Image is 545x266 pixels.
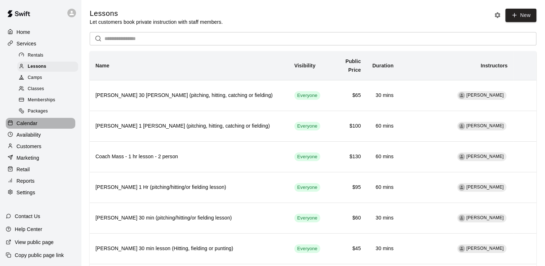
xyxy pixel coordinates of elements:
[17,73,78,83] div: Camps
[481,63,508,68] b: Instructors
[466,93,504,98] span: [PERSON_NAME]
[294,63,316,68] b: Visibility
[17,50,78,61] div: Rentals
[17,28,30,36] p: Home
[332,214,361,222] h6: $60
[6,118,75,129] a: Calendar
[466,123,504,128] span: [PERSON_NAME]
[17,61,81,72] a: Lessons
[17,84,81,95] a: Classes
[345,58,361,73] b: Public Price
[17,50,81,61] a: Rentals
[95,214,283,222] h6: [PERSON_NAME] 30 min (pitching/hitting/or fielding lesson)
[17,84,78,94] div: Classes
[372,214,394,222] h6: 30 mins
[332,153,361,161] h6: $130
[95,153,283,161] h6: Coach Mass - 1 hr lesson - 2 person
[17,72,81,84] a: Camps
[17,106,78,116] div: Packages
[17,131,41,138] p: Availability
[466,185,504,190] span: [PERSON_NAME]
[332,92,361,99] h6: $65
[466,246,504,251] span: [PERSON_NAME]
[17,40,36,47] p: Services
[294,91,320,100] div: This service is visible to all of your customers
[459,123,465,129] div: Chad Massengale
[15,252,64,259] p: Copy public page link
[90,9,223,18] h5: Lessons
[332,245,361,253] h6: $45
[28,97,55,104] span: Memberships
[15,239,54,246] p: View public page
[459,245,465,252] div: Trent Bowles
[332,122,361,130] h6: $100
[28,74,42,81] span: Camps
[17,154,39,161] p: Marketing
[95,63,110,68] b: Name
[372,183,394,191] h6: 60 mins
[372,245,394,253] h6: 30 mins
[294,154,320,160] span: Everyone
[459,184,465,191] div: Dusten Knight
[95,92,283,99] h6: [PERSON_NAME] 30 [PERSON_NAME] (pitching, hitting, catching or fielding)
[17,120,37,127] p: Calendar
[28,85,44,93] span: Classes
[372,153,394,161] h6: 60 mins
[294,122,320,130] div: This service is visible to all of your customers
[372,92,394,99] h6: 30 mins
[17,177,35,185] p: Reports
[95,245,283,253] h6: [PERSON_NAME] 30 min lesson (Hitting, fielding or punting)
[505,9,536,22] a: New
[6,187,75,198] a: Settings
[15,226,42,233] p: Help Center
[28,108,48,115] span: Packages
[6,152,75,163] a: Marketing
[466,215,504,220] span: [PERSON_NAME]
[294,92,320,99] span: Everyone
[294,123,320,130] span: Everyone
[466,154,504,159] span: [PERSON_NAME]
[6,38,75,49] a: Services
[6,129,75,140] a: Availability
[28,52,44,59] span: Rentals
[17,106,81,117] a: Packages
[95,122,283,130] h6: [PERSON_NAME] 1 [PERSON_NAME] (pitching, hitting, catching or fielding)
[294,152,320,161] div: This service is visible to all of your customers
[95,183,283,191] h6: [PERSON_NAME] 1 Hr (pitching/hitting/or fielding lesson)
[6,176,75,186] a: Reports
[6,141,75,152] a: Customers
[90,18,223,26] p: Let customers book private instruction with staff members.
[294,245,320,252] span: Everyone
[17,95,78,105] div: Memberships
[459,92,465,99] div: Chad Massengale
[459,215,465,221] div: Dusten Knight
[28,63,46,70] span: Lessons
[372,63,394,68] b: Duration
[294,183,320,192] div: This service is visible to all of your customers
[372,122,394,130] h6: 60 mins
[6,164,75,175] a: Retail
[17,62,78,72] div: Lessons
[294,244,320,253] div: This service is visible to all of your customers
[294,184,320,191] span: Everyone
[294,214,320,222] div: This service is visible to all of your customers
[294,215,320,222] span: Everyone
[17,166,30,173] p: Retail
[15,213,40,220] p: Contact Us
[492,10,503,21] button: Lesson settings
[332,183,361,191] h6: $95
[459,154,465,160] div: Chad Massengale
[17,95,81,106] a: Memberships
[6,27,75,37] a: Home
[17,143,41,150] p: Customers
[17,189,35,196] p: Settings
